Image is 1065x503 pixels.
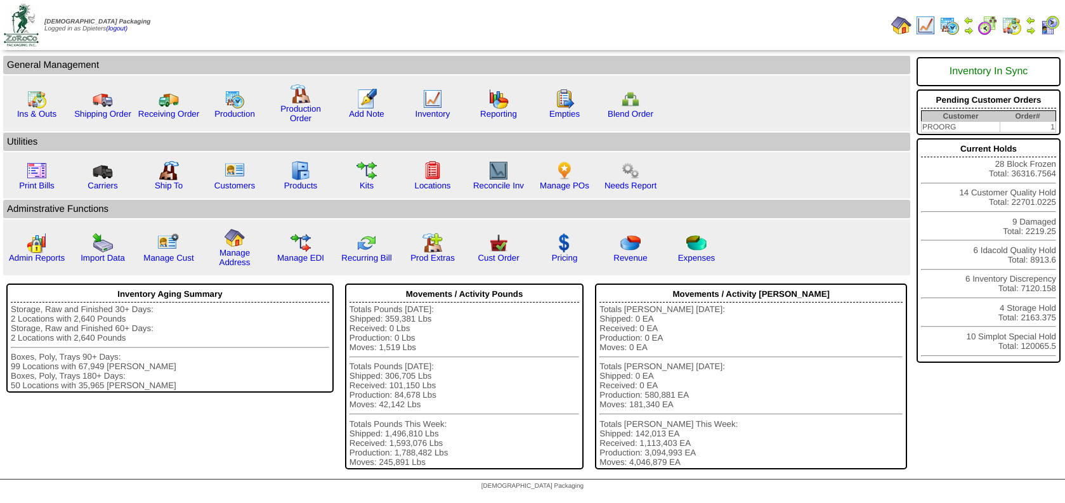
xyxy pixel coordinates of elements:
a: (logout) [106,25,127,32]
span: Logged in as Dpieters [44,18,150,32]
img: arrowright.gif [964,25,974,36]
img: import.gif [93,233,113,253]
a: Receiving Order [138,109,199,119]
img: arrowleft.gif [1026,15,1036,25]
img: calendarprod.gif [225,89,245,109]
img: locations.gif [422,160,443,181]
img: truck3.gif [93,160,113,181]
img: network.png [620,89,641,109]
td: General Management [3,56,910,74]
a: Manage EDI [277,253,324,263]
img: line_graph.gif [422,89,443,109]
td: 1 [1000,122,1055,133]
a: Products [284,181,318,190]
img: arrowleft.gif [964,15,974,25]
a: Empties [549,109,580,119]
img: dollar.gif [554,233,575,253]
a: Prod Extras [410,253,455,263]
img: home.gif [225,228,245,248]
a: Carriers [88,181,117,190]
a: Import Data [81,253,125,263]
a: Ship To [155,181,183,190]
a: Inventory [415,109,450,119]
img: calendarinout.gif [1002,15,1022,36]
a: Needs Report [604,181,657,190]
a: Reporting [480,109,517,119]
a: Manage Cust [143,253,193,263]
a: Add Note [349,109,384,119]
td: Adminstrative Functions [3,200,910,218]
a: Production [214,109,255,119]
img: zoroco-logo-small.webp [4,4,39,46]
img: pie_chart2.png [686,233,707,253]
div: Inventory Aging Summary [11,286,329,303]
img: home.gif [891,15,911,36]
div: Totals Pounds [DATE]: Shipped: 359,381 Lbs Received: 0 Lbs Production: 0 Lbs Moves: 1,519 Lbs Tot... [350,304,580,467]
img: invoice2.gif [27,160,47,181]
img: cabinet.gif [291,160,311,181]
img: arrowright.gif [1026,25,1036,36]
img: calendarblend.gif [977,15,998,36]
a: Customers [214,181,255,190]
div: Totals [PERSON_NAME] [DATE]: Shipped: 0 EA Received: 0 EA Production: 0 EA Moves: 0 EA Totals [PE... [599,304,903,467]
img: po.png [554,160,575,181]
img: graph.gif [488,89,509,109]
img: workflow.png [620,160,641,181]
div: Movements / Activity [PERSON_NAME] [599,286,903,303]
img: workorder.gif [554,89,575,109]
a: Kits [360,181,374,190]
div: Movements / Activity Pounds [350,286,580,303]
a: Reconcile Inv [473,181,524,190]
a: Cust Order [478,253,519,263]
img: customers.gif [225,160,245,181]
a: Pricing [552,253,578,263]
img: factory2.gif [159,160,179,181]
a: Admin Reports [9,253,65,263]
img: graph2.png [27,233,47,253]
th: Customer [922,111,1000,122]
img: line_graph.gif [915,15,936,36]
img: calendarcustomer.gif [1040,15,1060,36]
a: Ins & Outs [17,109,56,119]
img: orders.gif [356,89,377,109]
img: reconcile.gif [356,233,377,253]
img: calendarprod.gif [939,15,960,36]
a: Blend Order [608,109,653,119]
div: Inventory In Sync [921,60,1056,84]
span: [DEMOGRAPHIC_DATA] Packaging [481,483,584,490]
img: truck2.gif [159,89,179,109]
div: Pending Customer Orders [921,92,1056,108]
a: Print Bills [19,181,55,190]
a: Manage Address [219,248,251,267]
div: Storage, Raw and Finished 30+ Days: 2 Locations with 2,640 Pounds Storage, Raw and Finished 60+ D... [11,304,329,390]
a: Revenue [613,253,647,263]
img: cust_order.png [488,233,509,253]
span: [DEMOGRAPHIC_DATA] Packaging [44,18,150,25]
img: pie_chart.png [620,233,641,253]
a: Production Order [280,104,321,123]
img: factory.gif [291,84,311,104]
th: Order# [1000,111,1055,122]
img: workflow.gif [356,160,377,181]
a: Recurring Bill [341,253,391,263]
a: Expenses [678,253,715,263]
img: managecust.png [157,233,181,253]
img: truck.gif [93,89,113,109]
img: line_graph2.gif [488,160,509,181]
img: prodextras.gif [422,233,443,253]
td: PROORG [922,122,1000,133]
img: edi.gif [291,233,311,253]
div: 28 Block Frozen Total: 36316.7564 14 Customer Quality Hold Total: 22701.0225 9 Damaged Total: 221... [917,138,1061,363]
div: Current Holds [921,141,1056,157]
a: Locations [414,181,450,190]
img: calendarinout.gif [27,89,47,109]
a: Manage POs [540,181,589,190]
a: Shipping Order [74,109,131,119]
td: Utilities [3,133,910,151]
